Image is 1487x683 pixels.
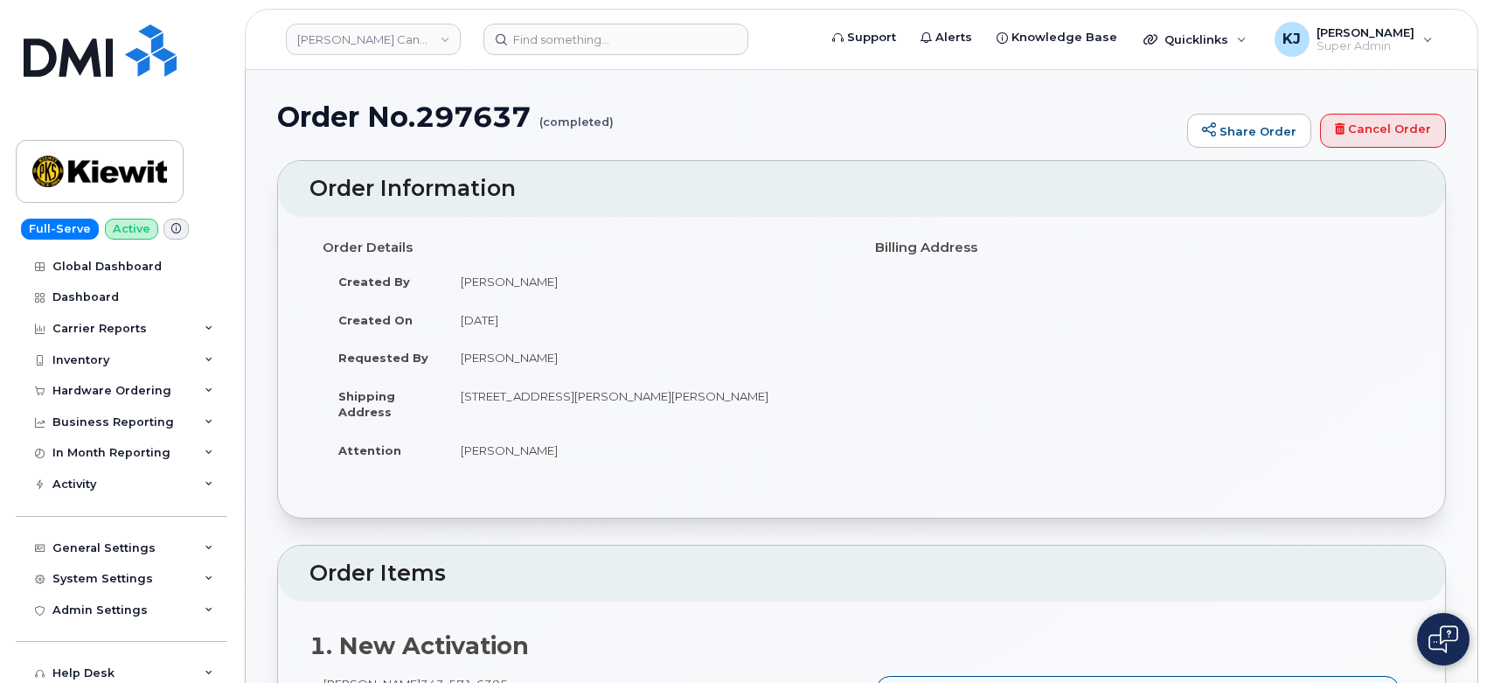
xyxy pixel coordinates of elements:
h2: Order Items [309,561,1414,586]
strong: Shipping Address [338,389,395,420]
td: [PERSON_NAME] [445,431,849,470]
strong: Created By [338,275,410,289]
img: Open chat [1428,625,1458,653]
strong: Created On [338,313,413,327]
td: [PERSON_NAME] [445,262,849,301]
td: [PERSON_NAME] [445,338,849,377]
strong: 1. New Activation [309,631,529,660]
a: Cancel Order [1320,114,1446,149]
h2: Order Information [309,177,1414,201]
small: (completed) [539,101,614,129]
h4: Order Details [323,240,849,255]
strong: Requested By [338,351,428,365]
td: [STREET_ADDRESS][PERSON_NAME][PERSON_NAME] [445,377,849,431]
td: [DATE] [445,301,849,339]
h1: Order No.297637 [277,101,1178,132]
h4: Billing Address [875,240,1401,255]
a: Share Order [1187,114,1311,149]
strong: Attention [338,443,401,457]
